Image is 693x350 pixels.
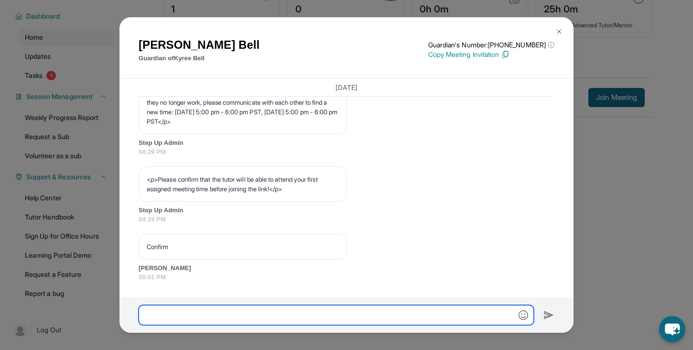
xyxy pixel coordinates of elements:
[139,54,260,63] p: Guardian of Kyree Bell
[139,263,554,273] span: [PERSON_NAME]
[548,40,554,50] span: ⓘ
[555,28,563,35] img: Close Icon
[147,242,338,252] p: Confirm
[428,50,554,59] p: Copy Meeting Invitation
[147,88,338,126] p: <p>We have set up weekly assigned meeting times for both of you. If they no longer work, please c...
[139,215,554,224] span: 04:29 PM
[147,175,338,194] p: <p>Please confirm that the tutor will be able to attend your first assigned meeting time before j...
[543,309,554,321] img: Send icon
[519,310,528,320] img: Emoji
[139,273,554,282] span: 05:01 PM
[139,206,554,215] span: Step Up Admin
[139,36,260,54] h1: [PERSON_NAME] Bell
[501,50,509,59] img: Copy Icon
[659,316,685,342] button: chat-button
[139,83,554,92] h3: [DATE]
[139,138,554,148] span: Step Up Admin
[428,40,554,50] p: Guardian's Number: [PHONE_NUMBER]
[139,147,554,157] span: 04:29 PM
